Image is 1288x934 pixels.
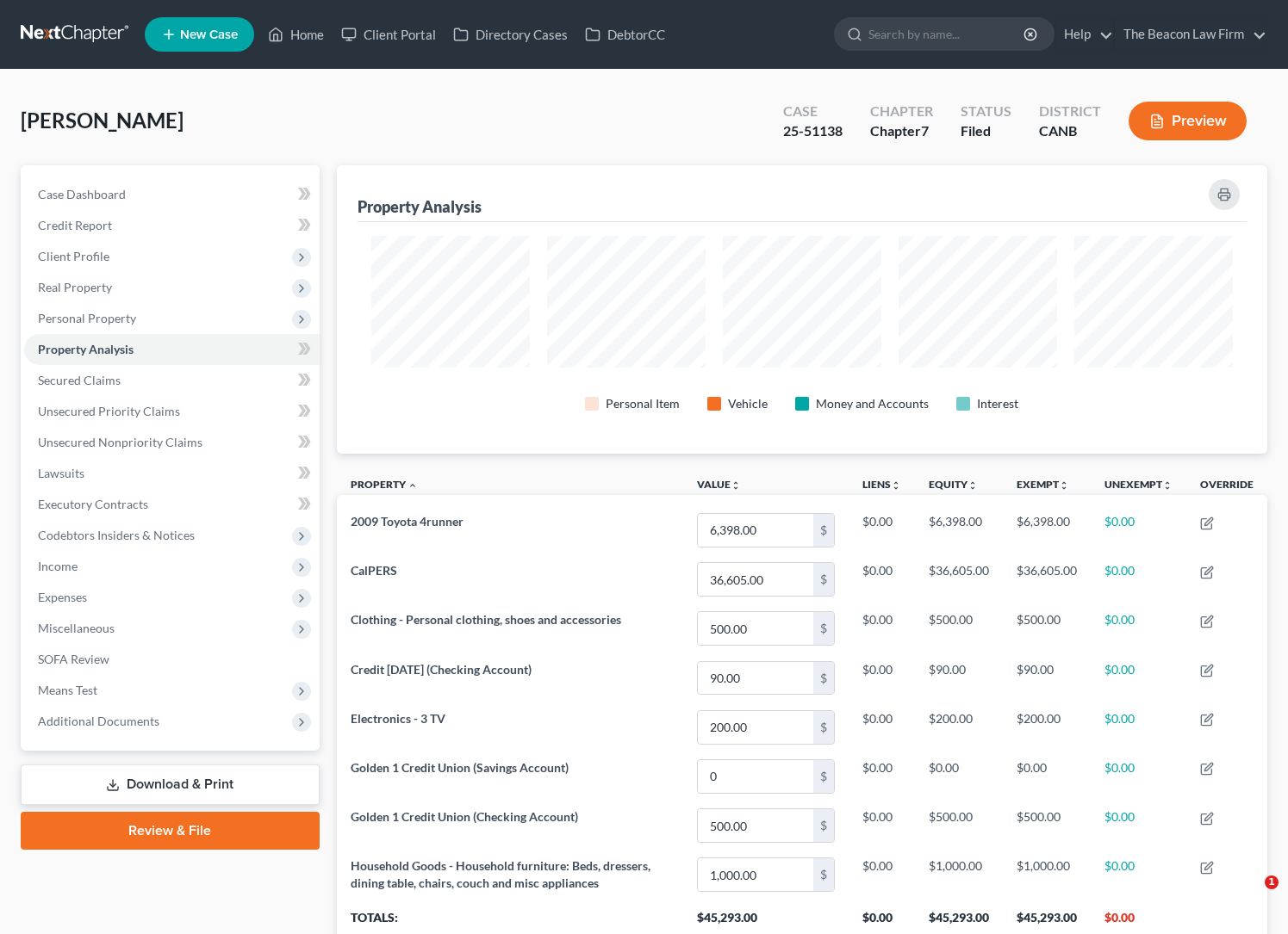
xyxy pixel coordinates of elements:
span: Clothing - Personal clothing, shoes and accessories [351,612,621,627]
span: Unsecured Nonpriority Claims [38,435,202,449]
td: $6,398.00 [915,505,1003,554]
div: $ [813,612,834,645]
td: $0.00 [915,752,1003,801]
td: $0.00 [849,850,915,900]
span: Lawsuits [38,466,84,480]
span: Means Test [38,683,97,697]
i: unfold_more [731,480,741,491]
td: $0.00 [849,801,915,850]
div: $ [813,563,834,596]
a: Download & Print [21,764,320,805]
div: Chapter [870,102,933,121]
td: $500.00 [915,801,1003,850]
span: Credit Report [38,218,112,232]
i: expand_less [408,480,418,491]
div: $ [813,514,834,547]
a: Review & File [21,812,320,850]
a: Help [1055,19,1113,50]
span: Expenses [38,590,87,604]
td: $36,605.00 [915,555,1003,604]
a: Valueunfold_more [697,478,741,491]
span: Golden 1 Credit Union (Checking Account) [351,809,578,824]
td: $500.00 [915,604,1003,653]
span: Client Profile [38,249,109,263]
td: $0.00 [1091,702,1186,752]
span: Property Analysis [38,342,134,356]
button: Preview [1129,102,1247,140]
td: $0.00 [849,505,915,554]
a: Secured Claims [24,365,320,396]
span: [PERSON_NAME] [21,108,184,133]
span: Electronics - 3 TV [351,711,445,726]
div: Vehicle [728,395,768,412]
input: 0.00 [698,514,813,547]
a: Property Analysis [24,334,320,365]
td: $200.00 [915,702,1003,752]
span: 2009 Toyota 4runner [351,514,464,529]
span: Golden 1 Credit Union (Savings Account) [351,760,569,775]
div: $ [813,858,834,891]
span: 7 [921,122,929,139]
td: $0.00 [849,555,915,604]
span: Codebtors Insiders & Notices [38,528,195,542]
input: 0.00 [698,662,813,695]
td: $0.00 [1091,752,1186,801]
div: 25-51138 [783,121,843,141]
span: Household Goods - Household furniture: Beds, dressers, dining table, chairs, couch and misc appli... [351,858,650,890]
a: Case Dashboard [24,179,320,210]
td: $0.00 [1003,752,1091,801]
span: Case Dashboard [38,187,126,201]
i: unfold_more [891,480,901,491]
a: The Beacon Law Firm [1115,19,1266,50]
i: unfold_more [1059,480,1069,491]
td: $0.00 [849,702,915,752]
div: District [1039,102,1101,121]
td: $0.00 [1091,850,1186,900]
span: Additional Documents [38,714,159,728]
a: Credit Report [24,210,320,241]
a: Executory Contracts [24,489,320,520]
td: $0.00 [1091,604,1186,653]
a: DebtorCC [576,19,674,50]
iframe: Intercom live chat [1229,875,1271,917]
a: Unsecured Nonpriority Claims [24,427,320,458]
td: $0.00 [1091,801,1186,850]
input: 0.00 [698,760,813,793]
input: 0.00 [698,612,813,645]
td: $90.00 [1003,653,1091,702]
div: Interest [977,395,1018,412]
div: $ [813,662,834,695]
div: Status [961,102,1011,121]
td: $0.00 [1091,653,1186,702]
div: Money and Accounts [816,395,929,412]
div: Chapter [870,121,933,141]
input: 0.00 [698,809,813,842]
a: Unexemptunfold_more [1104,478,1173,491]
span: Income [38,559,78,573]
a: Lawsuits [24,458,320,489]
div: CANB [1039,121,1101,141]
a: Client Portal [333,19,445,50]
td: $200.00 [1003,702,1091,752]
span: Miscellaneous [38,621,115,635]
input: 0.00 [698,711,813,744]
div: Personal Item [606,395,680,412]
span: Secured Claims [38,373,121,387]
span: Credit [DATE] (Checking Account) [351,662,532,677]
span: New Case [180,28,238,41]
a: SOFA Review [24,644,320,675]
span: Personal Property [38,311,136,325]
td: $6,398.00 [1003,505,1091,554]
td: $0.00 [1091,555,1186,604]
a: Home [259,19,333,50]
div: $ [813,711,834,744]
span: CalPERS [351,563,397,578]
th: Override [1186,467,1267,506]
span: Executory Contracts [38,497,148,511]
td: $0.00 [1091,505,1186,554]
td: $0.00 [849,752,915,801]
td: $36,605.00 [1003,555,1091,604]
span: 1 [1265,875,1279,889]
div: Property Analysis [358,196,482,217]
div: Filed [961,121,1011,141]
